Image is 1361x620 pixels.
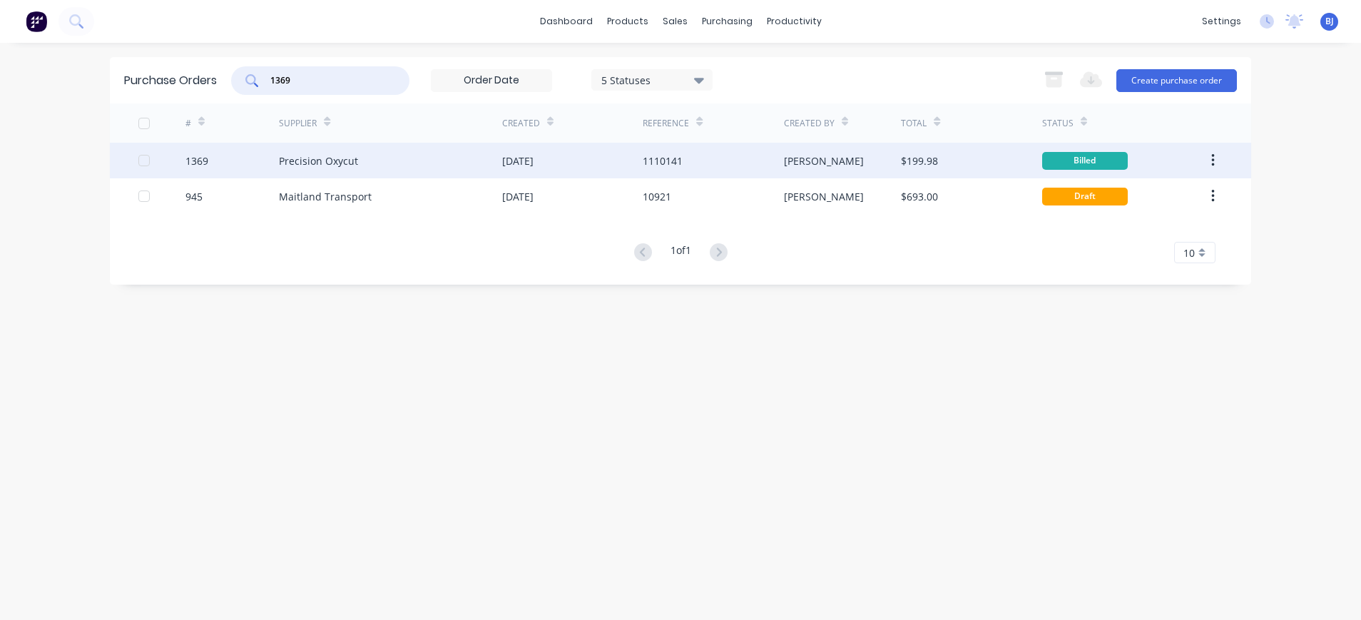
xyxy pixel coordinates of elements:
div: 5 Statuses [601,72,703,87]
div: [DATE] [502,153,534,168]
div: productivity [760,11,829,32]
div: sales [656,11,695,32]
div: 10921 [643,189,671,204]
div: purchasing [695,11,760,32]
div: Maitland Transport [279,189,372,204]
div: Precision Oxycut [279,153,358,168]
div: settings [1195,11,1248,32]
div: Total [901,117,927,130]
a: dashboard [533,11,600,32]
span: 10 [1183,245,1195,260]
span: BJ [1325,15,1334,28]
button: Create purchase order [1116,69,1237,92]
div: products [600,11,656,32]
div: 1369 [185,153,208,168]
div: Created By [784,117,835,130]
input: Order Date [432,70,551,91]
div: Status [1042,117,1074,130]
div: [DATE] [502,189,534,204]
div: Supplier [279,117,317,130]
div: 1 of 1 [671,243,691,263]
div: Draft [1042,188,1128,205]
div: Billed [1042,152,1128,170]
input: Search purchase orders... [269,73,387,88]
div: $199.98 [901,153,938,168]
div: 945 [185,189,203,204]
div: [PERSON_NAME] [784,189,864,204]
div: 1110141 [643,153,683,168]
div: Created [502,117,540,130]
div: # [185,117,191,130]
div: Reference [643,117,689,130]
div: $693.00 [901,189,938,204]
div: [PERSON_NAME] [784,153,864,168]
img: Factory [26,11,47,32]
div: Purchase Orders [124,72,217,89]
